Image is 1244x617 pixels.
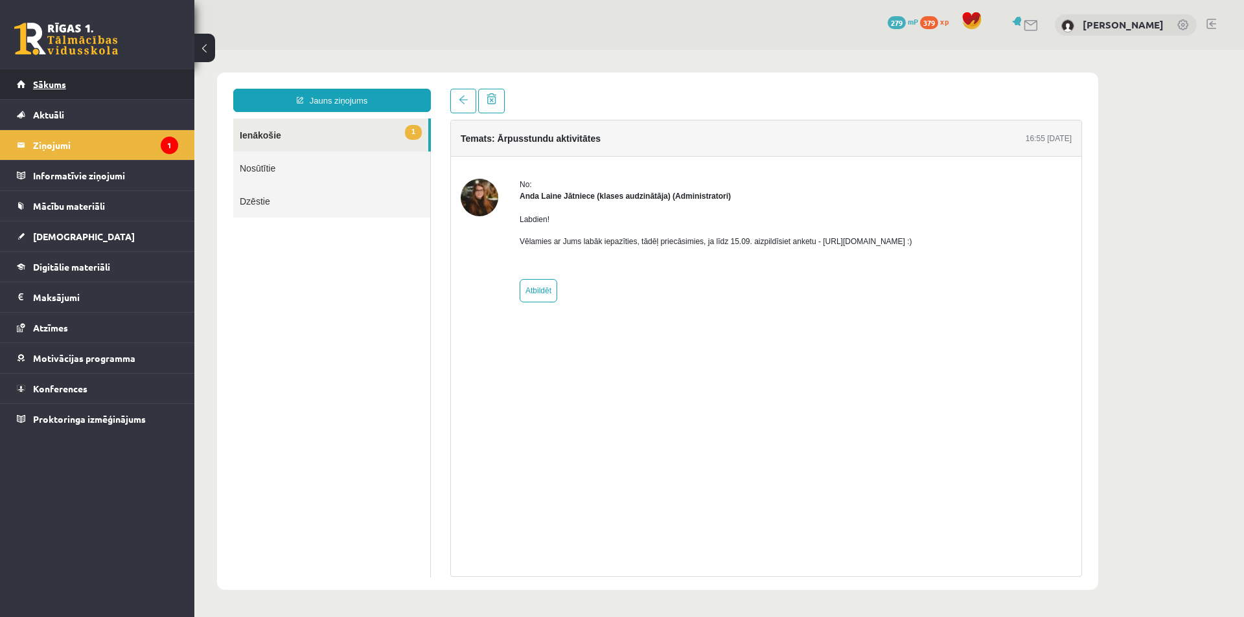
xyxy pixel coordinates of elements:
a: Jauns ziņojums [39,39,236,62]
span: 379 [920,16,938,29]
a: Aktuāli [17,100,178,129]
h4: Temats: Ārpusstundu aktivitātes [266,84,406,94]
a: Atbildēt [325,229,363,252]
a: Atzīmes [17,313,178,342]
span: Sākums [33,78,66,90]
p: Vēlamies ar Jums labāk iepazīties, tādēļ priecāsimies, ja līdz 15.09. aizpildīsiet anketu - [URL]... [325,186,718,197]
a: Informatīvie ziņojumi [17,161,178,190]
span: Mācību materiāli [33,200,105,212]
a: [PERSON_NAME] [1083,18,1164,31]
a: Nosūtītie [39,102,236,135]
strong: Anda Laine Jātniece (klases audzinātāja) (Administratori) [325,142,536,151]
span: 279 [888,16,906,29]
a: Motivācijas programma [17,343,178,373]
a: Digitālie materiāli [17,252,178,282]
span: Atzīmes [33,322,68,333]
i: 1 [161,137,178,154]
a: Sākums [17,69,178,99]
a: 379 xp [920,16,955,27]
div: No: [325,129,718,140]
a: [DEMOGRAPHIC_DATA] [17,221,178,251]
legend: Ziņojumi [33,130,178,160]
a: Mācību materiāli [17,191,178,221]
p: Labdien! [325,164,718,175]
a: Maksājumi [17,282,178,312]
a: Rīgas 1. Tālmācības vidusskola [14,23,118,55]
a: 1Ienākošie [39,69,234,102]
a: Konferences [17,374,178,403]
span: Konferences [33,383,87,394]
span: Motivācijas programma [33,352,135,364]
a: 279 mP [888,16,918,27]
div: 16:55 [DATE] [831,83,877,95]
span: Aktuāli [33,109,64,120]
span: xp [940,16,949,27]
img: Marta Broka [1061,19,1074,32]
span: Proktoringa izmēģinājums [33,413,146,425]
img: Anda Laine Jātniece (klases audzinātāja) [266,129,304,166]
span: mP [908,16,918,27]
span: 1 [211,75,227,90]
span: Digitālie materiāli [33,261,110,273]
legend: Maksājumi [33,282,178,312]
a: Ziņojumi1 [17,130,178,160]
legend: Informatīvie ziņojumi [33,161,178,190]
a: Dzēstie [39,135,236,168]
span: [DEMOGRAPHIC_DATA] [33,230,135,242]
a: Proktoringa izmēģinājums [17,404,178,434]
